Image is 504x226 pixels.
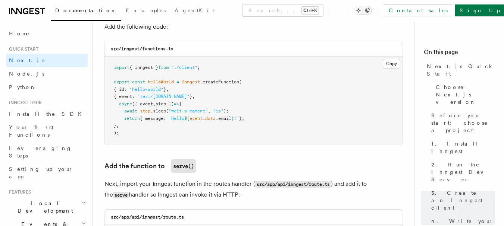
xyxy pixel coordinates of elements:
[111,46,173,51] code: src/inngest/functions.ts
[9,124,53,138] span: Your first Functions
[428,109,495,137] a: Before you start: choose a project
[190,116,203,121] span: event
[119,101,132,106] span: async
[114,79,129,85] span: export
[51,2,121,21] a: Documentation
[132,79,145,85] span: const
[6,54,88,67] a: Next.js
[436,83,495,106] span: Choose Next.js version
[6,162,88,183] a: Setting up your app
[9,145,72,159] span: Leveraging Steps
[121,2,170,20] a: Examples
[427,63,495,77] span: Next.js Quick Start
[150,108,166,114] span: .sleep
[203,116,205,121] span: .
[55,7,117,13] span: Documentation
[6,46,38,52] span: Quick start
[9,111,86,117] span: Install the SDK
[124,108,137,114] span: await
[174,101,179,106] span: =>
[223,108,229,114] span: );
[6,67,88,80] a: Node.js
[6,189,31,195] span: Features
[197,65,200,70] span: ;
[9,71,44,77] span: Node.js
[114,94,132,99] span: { event
[126,7,166,13] span: Examples
[140,116,163,121] span: { message
[9,57,44,63] span: Next.js
[205,116,216,121] span: data
[114,130,119,136] span: );
[113,192,129,198] code: serve
[140,108,150,114] span: step
[158,65,169,70] span: from
[192,94,195,99] span: ,
[153,101,156,106] span: ,
[179,101,182,106] span: {
[428,186,495,214] a: 3. Create an Inngest client
[6,121,88,141] a: Your first Functions
[9,84,36,90] span: Python
[129,65,158,70] span: { inngest }
[302,7,319,14] kbd: Ctrl+K
[433,80,495,109] a: Choose Next.js version
[114,87,124,92] span: { id
[132,94,135,99] span: :
[383,59,400,69] button: Copy
[354,6,372,15] button: Toggle dark mode
[114,65,129,70] span: import
[6,80,88,94] a: Python
[171,159,196,173] code: serve()
[124,116,140,121] span: return
[169,116,184,121] span: `Hello
[239,79,242,85] span: (
[170,2,219,20] a: AgentKit
[234,116,239,121] span: !`
[239,116,244,121] span: };
[242,4,323,16] button: Search...Ctrl+K
[114,123,116,128] span: }
[148,79,174,85] span: helloWorld
[213,108,223,114] span: "1s"
[6,197,88,217] button: Local Development
[129,87,163,92] span: "hello-world"
[169,108,208,114] span: "wait-a-moment"
[104,11,403,32] p: Inside your directory create a new file called where you will define Inngest functions. Add the f...
[428,158,495,186] a: 2. Run the Inngest Dev Server
[6,141,88,162] a: Leveraging Steps
[156,101,174,106] span: step })
[137,94,190,99] span: "test/[DOMAIN_NAME]"
[431,112,495,134] span: Before you start: choose a project
[163,116,166,121] span: :
[431,161,495,183] span: 2. Run the Inngest Dev Server
[132,101,153,106] span: ({ event
[200,79,239,85] span: .createFunction
[6,27,88,40] a: Home
[163,87,166,92] span: }
[231,116,234,121] span: }
[216,116,231,121] span: .email
[104,179,403,200] p: Next, import your Inngest function in the routes handler ( ) and add it to the handler so Inngest...
[166,87,169,92] span: ,
[171,65,197,70] span: "./client"
[428,137,495,158] a: 1. Install Inngest
[104,159,196,173] a: Add the function toserve()
[176,79,179,85] span: =
[184,116,190,121] span: ${
[208,108,210,114] span: ,
[6,100,42,106] span: Inngest tour
[111,214,184,220] code: src/app/api/inngest/route.ts
[166,108,169,114] span: (
[190,94,192,99] span: }
[384,4,452,16] a: Contact sales
[124,87,127,92] span: :
[424,48,495,60] h4: On this page
[9,166,73,179] span: Setting up your app
[175,7,214,13] span: AgentKit
[116,123,119,128] span: ,
[6,200,81,214] span: Local Development
[6,107,88,121] a: Install the SDK
[431,189,495,211] span: 3. Create an Inngest client
[431,140,495,155] span: 1. Install Inngest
